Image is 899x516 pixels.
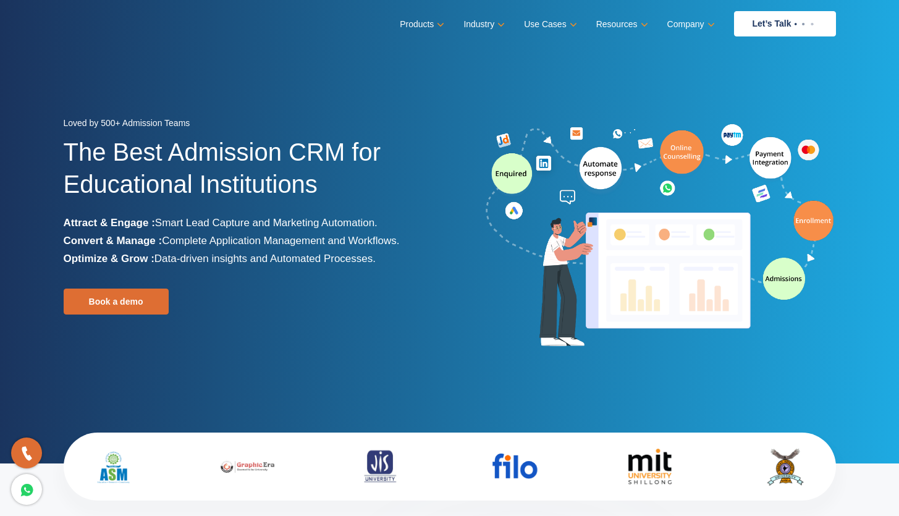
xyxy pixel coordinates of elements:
[400,15,442,33] a: Products
[64,217,155,229] b: Attract & Engage :
[484,121,836,352] img: admission-software-home-page-header
[524,15,574,33] a: Use Cases
[64,235,162,247] b: Convert & Manage :
[162,235,399,247] span: Complete Application Management and Workflows.
[64,253,154,264] b: Optimize & Grow :
[64,136,441,214] h1: The Best Admission CRM for Educational Institutions
[64,114,441,136] div: Loved by 500+ Admission Teams
[734,11,836,36] a: Let’s Talk
[463,15,502,33] a: Industry
[154,253,376,264] span: Data-driven insights and Automated Processes.
[64,289,169,315] a: Book a demo
[155,217,378,229] span: Smart Lead Capture and Marketing Automation.
[596,15,646,33] a: Resources
[667,15,712,33] a: Company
